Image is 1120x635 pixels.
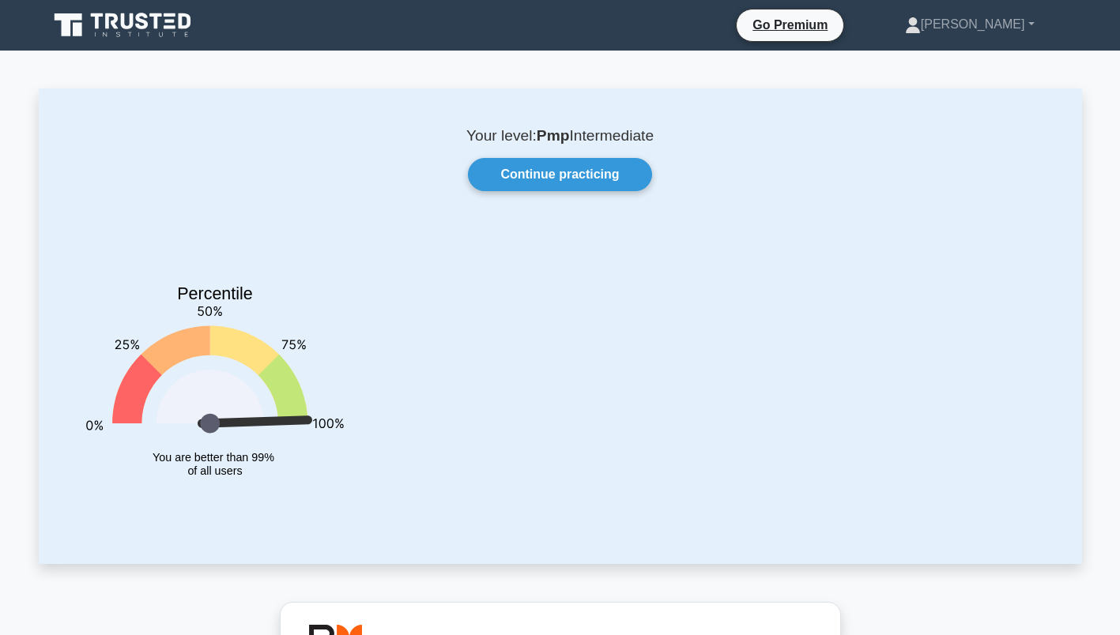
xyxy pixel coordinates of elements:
[743,15,837,35] a: Go Premium
[468,158,651,191] a: Continue practicing
[77,126,1044,145] p: Your level: Intermediate
[187,465,242,478] tspan: of all users
[867,9,1073,40] a: [PERSON_NAME]
[177,284,253,303] text: Percentile
[537,127,570,144] b: Pmp
[153,451,274,464] tspan: You are better than 99%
